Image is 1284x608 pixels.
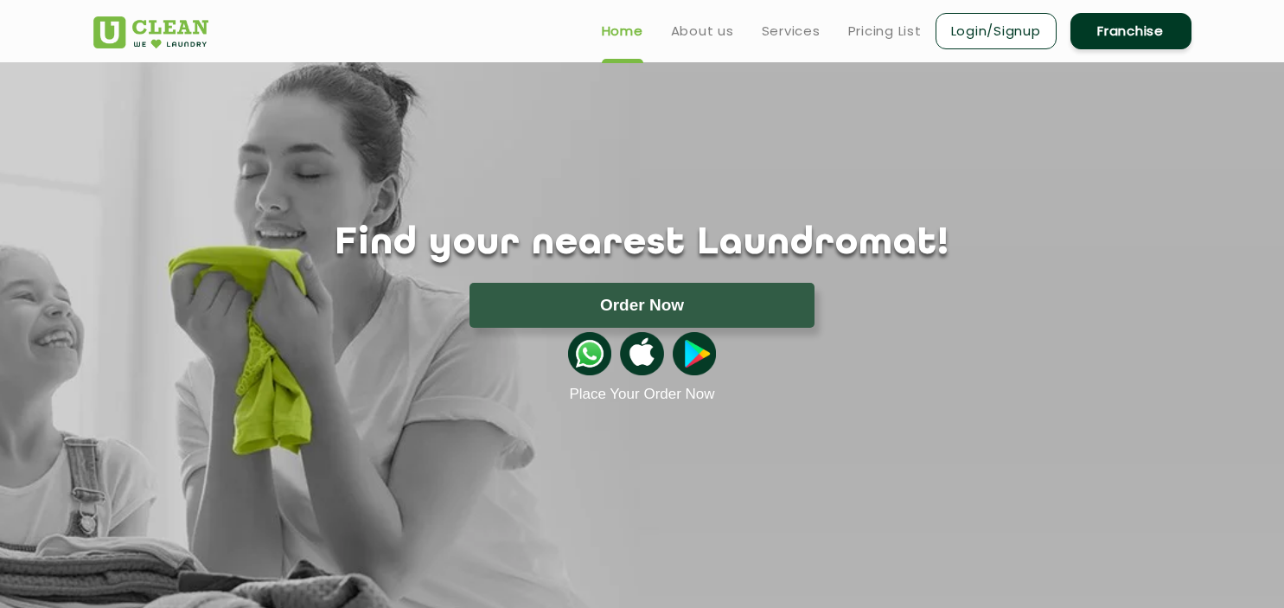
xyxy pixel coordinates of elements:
a: Franchise [1070,13,1191,49]
img: whatsappicon.png [568,332,611,375]
a: Home [602,21,643,42]
a: Services [762,21,821,42]
a: Place Your Order Now [569,386,714,403]
h1: Find your nearest Laundromat! [80,222,1204,266]
a: About us [671,21,734,42]
a: Login/Signup [936,13,1057,49]
img: playstoreicon.png [673,332,716,375]
img: apple-icon.png [620,332,663,375]
button: Order Now [470,283,814,328]
img: UClean Laundry and Dry Cleaning [93,16,208,48]
a: Pricing List [848,21,922,42]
